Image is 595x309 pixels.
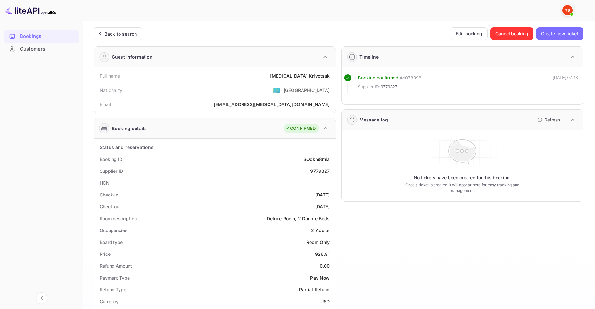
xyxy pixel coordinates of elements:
[306,239,330,246] div: Room Only
[320,298,330,305] div: USD
[112,54,153,60] div: Guest information
[100,251,111,257] div: Price
[214,101,330,108] div: [EMAIL_ADDRESS][MEDICAL_DATA][DOMAIN_NAME]
[100,298,119,305] div: Currency
[397,182,527,194] p: Once a ticket is created, it will appear here for easy tracking and management.
[450,27,488,40] button: Edit booking
[490,27,533,40] button: Cancel booking
[270,72,330,79] div: [MEDICAL_DATA] Krivotsuk
[310,274,330,281] div: Pay Now
[100,227,128,234] div: Occupancies
[553,74,578,93] div: [DATE] 07:43
[100,144,153,151] div: Status and reservations
[310,168,330,174] div: 9779327
[100,87,123,94] div: Nationality
[100,101,111,108] div: Email
[20,46,76,53] div: Customers
[100,72,120,79] div: Full name
[315,191,330,198] div: [DATE]
[4,30,79,43] div: Bookings
[562,5,573,15] img: Yandex Support
[273,84,280,96] span: United States
[285,125,316,132] div: CONFIRMED
[100,168,123,174] div: Supplier ID
[100,156,122,163] div: Booking ID
[4,43,79,55] a: Customers
[104,30,137,37] div: Back to search
[36,292,47,304] button: Collapse navigation
[303,156,330,163] div: SQokm8mia
[359,116,388,123] div: Message log
[100,180,110,186] div: HCN
[400,74,421,82] div: # 4078398
[358,74,399,82] div: Booking confirmed
[320,263,330,269] div: 0.00
[536,27,583,40] button: Create new ticket
[315,251,330,257] div: 926.81
[5,5,56,15] img: LiteAPI logo
[4,30,79,42] a: Bookings
[315,203,330,210] div: [DATE]
[100,203,121,210] div: Check out
[100,191,118,198] div: Check-in
[311,227,330,234] div: 2 Adults
[414,174,511,181] p: No tickets have been created for this booking.
[100,239,123,246] div: Board type
[533,115,563,125] button: Refresh
[100,286,126,293] div: Refund Type
[100,263,132,269] div: Refund Amount
[358,84,380,90] span: Supplier ID:
[544,116,560,123] p: Refresh
[359,54,379,60] div: Timeline
[381,84,397,90] span: 9779327
[100,215,136,222] div: Room description
[267,215,330,222] div: Deluxe Room, 2 Double Beds
[112,125,147,132] div: Booking details
[299,286,330,293] div: Partial Refund
[100,274,130,281] div: Payment Type
[20,33,76,40] div: Bookings
[284,87,330,94] div: [GEOGRAPHIC_DATA]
